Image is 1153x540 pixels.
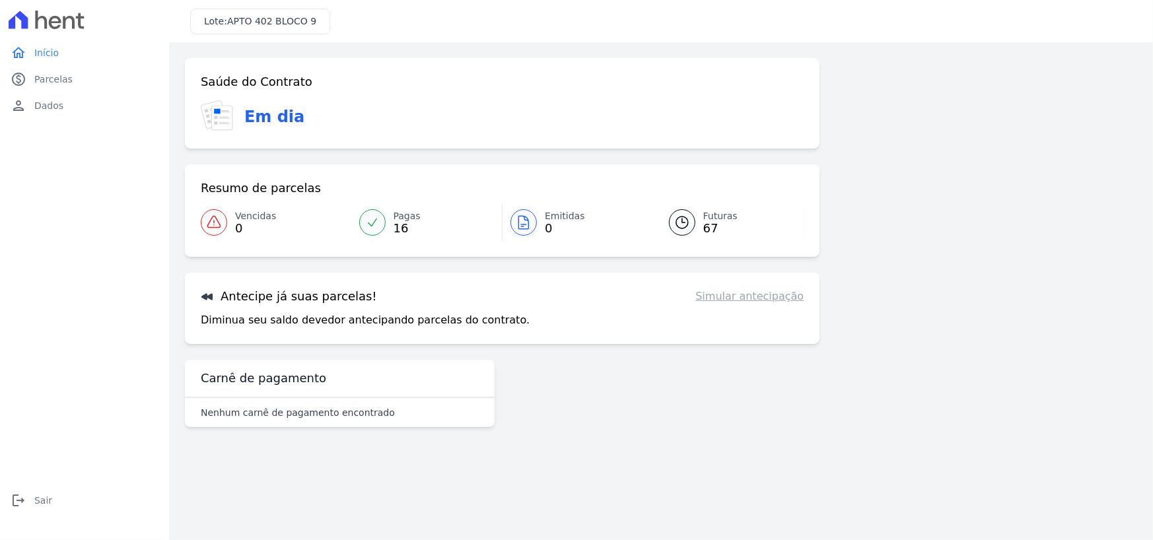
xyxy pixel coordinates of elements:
[394,223,421,234] span: 16
[34,73,73,86] span: Parcelas
[545,209,585,223] span: Emitidas
[201,312,530,328] p: Diminua seu saldo devedor antecipando parcelas do contrato.
[11,71,26,87] i: paid
[695,288,804,304] a: Simular antecipação
[653,204,804,241] a: Futuras 67
[703,209,738,223] span: Futuras
[503,204,653,241] a: Emitidas 0
[351,204,503,241] a: Pagas 16
[235,223,276,234] span: 0
[11,492,26,508] i: logout
[34,494,52,507] span: Sair
[703,223,738,234] span: 67
[5,487,164,514] a: logoutSair
[394,209,421,223] span: Pagas
[5,40,164,66] a: homeInício
[5,66,164,92] a: paidParcelas
[545,223,585,234] span: 0
[201,74,312,90] h3: Saúde do Contrato
[5,92,164,119] a: personDados
[201,370,326,386] h3: Carnê de pagamento
[227,16,316,26] span: APTO 402 BLOCO 9
[201,204,351,241] a: Vencidas 0
[201,288,377,304] h3: Antecipe já suas parcelas!
[204,15,316,28] h3: Lote:
[235,209,276,223] span: Vencidas
[11,98,26,114] i: person
[244,105,304,129] h3: Em dia
[34,99,63,112] span: Dados
[34,46,59,59] span: Início
[201,406,395,419] p: Nenhum carnê de pagamento encontrado
[201,180,321,196] h3: Resumo de parcelas
[11,45,26,61] i: home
